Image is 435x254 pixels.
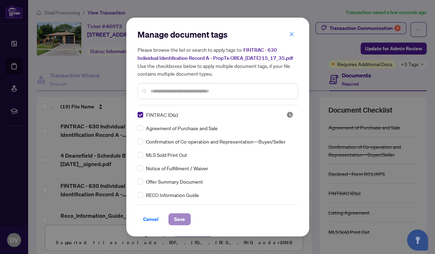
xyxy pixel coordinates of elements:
[146,178,203,185] span: Offer Summary Document
[137,213,164,225] button: Cancel
[146,138,286,145] span: Confirmation of Co-operation and Representation—Buyer/Seller
[407,229,428,250] button: Open asap
[143,214,159,225] span: Cancel
[168,213,191,225] button: Save
[146,191,199,199] span: RECO Information Guide
[174,214,185,225] span: Save
[137,46,298,77] h5: Please browse the list or search to apply tags to: Use the checkboxes below to apply multiple doc...
[289,32,294,37] span: close
[146,164,208,172] span: Notice of Fulfillment / Waiver
[137,29,298,40] h2: Manage document tags
[146,151,187,159] span: MLS Sold Print Out
[146,124,218,132] span: Agreement of Purchase and Sale
[286,111,293,118] span: Pending Review
[146,111,178,119] span: FINTRAC ID(s)
[286,111,293,118] img: status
